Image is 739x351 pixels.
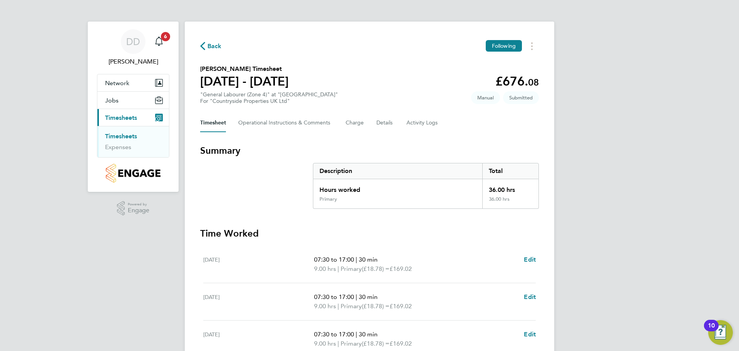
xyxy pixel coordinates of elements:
[203,292,314,311] div: [DATE]
[97,164,169,183] a: Go to home page
[106,164,160,183] img: countryside-properties-logo-retina.png
[362,340,390,347] span: (£18.78) =
[406,114,439,132] button: Activity Logs
[105,133,137,140] a: Timesheets
[314,340,336,347] span: 9.00 hrs
[314,265,336,272] span: 9.00 hrs
[524,331,536,338] span: Edit
[376,114,394,132] button: Details
[105,97,119,104] span: Jobs
[207,42,222,51] span: Back
[314,331,354,338] span: 07:30 to 17:00
[341,339,362,348] span: Primary
[88,22,179,192] nav: Main navigation
[362,265,390,272] span: (£18.78) =
[492,42,516,49] span: Following
[482,196,538,208] div: 36.00 hrs
[200,144,539,157] h3: Summary
[128,201,149,208] span: Powered by
[319,196,337,202] div: Primary
[524,293,536,301] span: Edit
[390,340,412,347] span: £169.02
[390,302,412,310] span: £169.02
[359,331,378,338] span: 30 min
[471,91,500,104] span: This timesheet was manually created.
[338,340,339,347] span: |
[200,114,226,132] button: Timesheet
[362,302,390,310] span: (£18.78) =
[314,256,354,263] span: 07:30 to 17:00
[126,37,140,47] span: DD
[151,29,167,54] a: 6
[200,74,289,89] h1: [DATE] - [DATE]
[314,293,354,301] span: 07:30 to 17:00
[313,163,482,179] div: Description
[203,330,314,348] div: [DATE]
[238,114,333,132] button: Operational Instructions & Comments
[313,179,482,196] div: Hours worked
[528,77,539,88] span: 08
[105,114,137,121] span: Timesheets
[341,302,362,311] span: Primary
[524,255,536,264] a: Edit
[200,227,539,240] h3: Time Worked
[503,91,539,104] span: This timesheet is Submitted.
[128,207,149,214] span: Engage
[356,293,357,301] span: |
[117,201,150,216] a: Powered byEngage
[200,98,338,104] div: For "Countryside Properties UK Ltd"
[314,302,336,310] span: 9.00 hrs
[486,40,522,52] button: Following
[346,114,364,132] button: Charge
[524,256,536,263] span: Edit
[203,255,314,274] div: [DATE]
[97,74,169,91] button: Network
[341,264,362,274] span: Primary
[97,126,169,157] div: Timesheets
[97,109,169,126] button: Timesheets
[200,91,338,104] div: "General Labourer (Zone 4)" at "[GEOGRAPHIC_DATA]"
[359,293,378,301] span: 30 min
[105,143,131,151] a: Expenses
[708,326,715,336] div: 10
[200,41,222,51] button: Back
[359,256,378,263] span: 30 min
[356,256,357,263] span: |
[524,292,536,302] a: Edit
[338,302,339,310] span: |
[97,92,169,109] button: Jobs
[495,74,539,89] app-decimal: £676.
[482,179,538,196] div: 36.00 hrs
[525,40,539,52] button: Timesheets Menu
[313,163,539,209] div: Summary
[708,320,733,345] button: Open Resource Center, 10 new notifications
[161,32,170,41] span: 6
[390,265,412,272] span: £169.02
[97,57,169,66] span: Dan Daykin
[105,79,129,87] span: Network
[356,331,357,338] span: |
[97,29,169,66] a: DD[PERSON_NAME]
[200,64,289,74] h2: [PERSON_NAME] Timesheet
[524,330,536,339] a: Edit
[338,265,339,272] span: |
[482,163,538,179] div: Total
